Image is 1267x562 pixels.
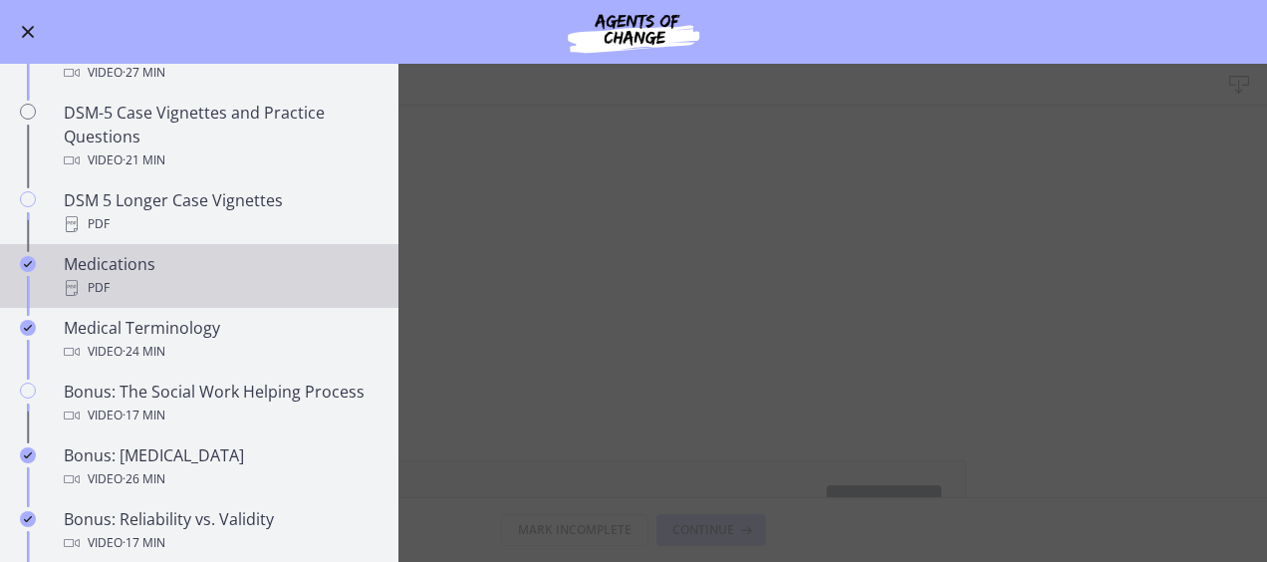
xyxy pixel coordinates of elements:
[64,148,375,172] div: Video
[64,340,375,364] div: Video
[123,467,165,491] span: · 26 min
[64,188,375,236] div: DSM 5 Longer Case Vignettes
[64,101,375,172] div: DSM-5 Case Vignettes and Practice Questions
[514,8,753,56] img: Agents of Change
[64,507,375,555] div: Bonus: Reliability vs. Validity
[123,340,165,364] span: · 24 min
[64,252,375,300] div: Medications
[123,404,165,427] span: · 17 min
[64,531,375,555] div: Video
[64,61,375,85] div: Video
[64,467,375,491] div: Video
[64,380,375,427] div: Bonus: The Social Work Helping Process
[64,443,375,491] div: Bonus: [MEDICAL_DATA]
[20,320,36,336] i: Completed
[20,447,36,463] i: Completed
[16,20,40,44] button: Enable menu
[64,212,375,236] div: PDF
[123,61,165,85] span: · 27 min
[64,316,375,364] div: Medical Terminology
[64,276,375,300] div: PDF
[20,256,36,272] i: Completed
[64,404,375,427] div: Video
[123,531,165,555] span: · 17 min
[123,148,165,172] span: · 21 min
[20,511,36,527] i: Completed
